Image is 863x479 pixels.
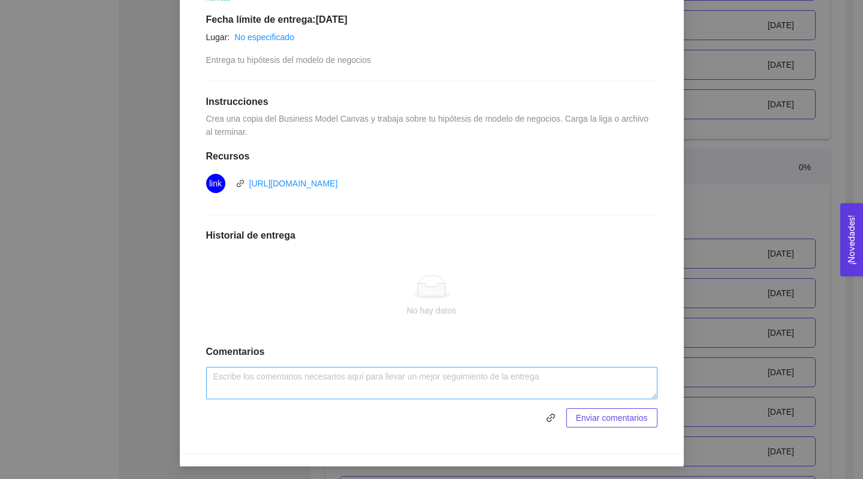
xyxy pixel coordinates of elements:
[206,230,657,242] h1: Historial de entrega
[216,304,648,317] div: No hay datos
[206,14,657,26] h1: Fecha límite de entrega: [DATE]
[206,55,372,65] span: Entrega tu hipótesis del modelo de negocios
[566,408,657,427] button: Enviar comentarios
[206,150,657,162] h1: Recursos
[541,413,560,423] span: link
[236,179,245,188] span: link
[249,179,338,188] a: [URL][DOMAIN_NAME]
[234,32,294,42] a: No especificado
[206,96,657,108] h1: Instrucciones
[542,413,560,423] span: link
[206,31,230,44] article: Lugar:
[840,203,863,276] button: Open Feedback Widget
[206,346,657,358] h1: Comentarios
[541,408,560,427] button: link
[209,174,222,193] span: link
[206,114,651,137] span: Crea una copia del Business Model Canvas y trabaja sobre tu hipótesis de modelo de negocios. Carg...
[576,411,648,424] span: Enviar comentarios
